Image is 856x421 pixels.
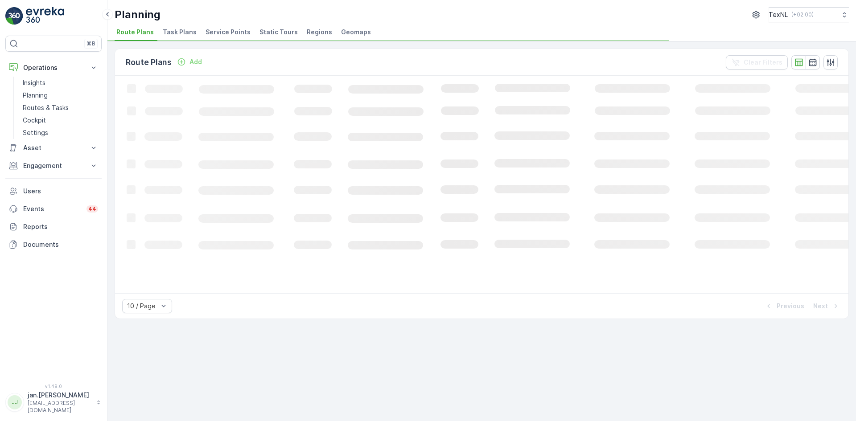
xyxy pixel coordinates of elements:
button: JJjan.[PERSON_NAME][EMAIL_ADDRESS][DOMAIN_NAME] [5,391,102,414]
button: Next [812,301,841,311]
p: Routes & Tasks [23,103,69,112]
a: Planning [19,89,102,102]
a: Cockpit [19,114,102,127]
span: Static Tours [259,28,298,37]
a: Reports [5,218,102,236]
p: Planning [23,91,48,100]
a: Routes & Tasks [19,102,102,114]
p: Reports [23,222,98,231]
a: Users [5,182,102,200]
p: Clear Filters [744,58,782,67]
p: ⌘B [86,40,95,47]
button: Clear Filters [726,55,788,69]
p: Planning [115,8,160,22]
span: Regions [307,28,332,37]
p: Operations [23,63,84,72]
button: Add [173,57,206,67]
span: Geomaps [341,28,371,37]
p: Asset [23,143,84,152]
p: TexNL [769,10,788,19]
button: TexNL(+02:00) [769,7,849,22]
img: logo [5,7,23,25]
p: Events [23,204,81,213]
p: 44 [88,205,96,213]
p: Cockpit [23,116,46,125]
button: Engagement [5,157,102,175]
a: Events44 [5,200,102,218]
button: Previous [763,301,805,311]
span: v 1.49.0 [5,384,102,389]
p: [EMAIL_ADDRESS][DOMAIN_NAME] [28,400,92,414]
a: Insights [19,77,102,89]
p: Previous [777,302,804,311]
p: jan.[PERSON_NAME] [28,391,92,400]
p: Engagement [23,161,84,170]
img: logo_light-DOdMpM7g.png [26,7,64,25]
span: Route Plans [116,28,154,37]
p: Route Plans [126,56,172,69]
p: Settings [23,128,48,137]
button: Operations [5,59,102,77]
p: Users [23,187,98,196]
a: Documents [5,236,102,253]
a: Settings [19,127,102,139]
button: Asset [5,139,102,157]
span: Task Plans [163,28,197,37]
p: Next [813,302,828,311]
div: JJ [8,395,22,409]
p: Add [189,57,202,66]
p: ( +02:00 ) [791,11,814,18]
span: Service Points [206,28,251,37]
p: Documents [23,240,98,249]
p: Insights [23,78,45,87]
